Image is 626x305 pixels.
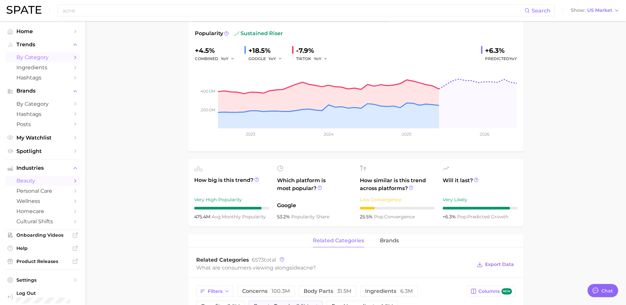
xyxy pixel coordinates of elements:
span: Hashtags [16,75,69,81]
span: Ingredients [16,64,69,71]
span: ingredients [365,289,413,294]
tspan: 2023 [245,132,255,137]
a: Hashtags [5,73,80,83]
div: Low Convergence [360,196,435,204]
tspan: 2026 [480,132,489,137]
span: related categories [313,238,364,244]
div: Very High Popularity [194,196,269,204]
span: +6.3% [443,214,457,220]
a: cultural shifts [5,216,80,227]
button: ShowUS Market [569,6,621,15]
img: SPATE [7,6,41,14]
img: sustained riser [234,31,239,36]
span: Popularity [195,30,223,37]
button: Filters [196,286,233,297]
div: 9 / 10 [443,207,518,209]
span: Hashtags [16,111,69,117]
input: Search here for a brand, industry, or ingredient [62,5,524,16]
span: 475.4m [194,214,212,220]
span: body parts [304,289,351,294]
span: beauty [16,178,69,184]
span: 53.2% [277,214,291,220]
a: by Category [5,99,80,109]
div: 2 / 10 [360,207,435,209]
span: by Category [16,54,69,60]
span: 31.5m [337,288,351,294]
button: YoY [314,55,328,63]
span: personal care [16,188,69,194]
a: beauty [5,176,80,186]
button: YoY [221,55,235,63]
div: combined [195,55,239,63]
div: +4.5% [195,45,239,56]
abbr: average [212,214,222,220]
div: Very Likely [443,196,518,204]
span: Settings [16,277,69,283]
abbr: popularity index [457,214,467,220]
tspan: 2025 [402,132,411,137]
span: Filters [208,289,222,294]
a: homecare [5,206,80,216]
span: Spotlight [16,148,69,154]
a: wellness [5,196,80,206]
span: Will it last? [443,177,518,192]
span: 100.3m [271,288,290,294]
span: How similar is this trend across platforms? [360,177,435,192]
button: Trends [5,40,80,50]
span: concerns [242,289,290,294]
div: -7.9% [296,45,332,56]
span: YoY [268,56,276,61]
span: cultural shifts [16,218,69,225]
div: GOOGLE [248,55,287,63]
span: How big is this trend? [194,176,269,192]
div: What are consumers viewing alongside ? [196,263,472,272]
span: Which platform is most popular? [277,177,352,198]
div: +18.5% [248,45,287,56]
a: Help [5,243,80,253]
span: Log Out [16,290,75,296]
span: by Category [16,101,69,107]
span: homecare [16,208,69,214]
a: Ingredients [5,62,80,73]
tspan: 2024 [323,132,333,137]
span: 6573 [252,257,264,263]
div: 9 / 10 [194,207,269,209]
a: personal care [5,186,80,196]
span: Export Data [485,262,514,267]
span: new [501,288,512,294]
div: TIKTOK [296,55,332,63]
a: Posts [5,119,80,129]
button: Industries [5,163,80,173]
span: 6.3m [400,288,413,294]
span: convergence [374,214,415,220]
button: YoY [268,55,283,63]
span: Related Categories [196,257,249,263]
span: Brands [16,88,69,94]
span: predicted growth [457,214,508,220]
span: Onboarding Videos [16,232,69,238]
a: Spotlight [5,146,80,156]
span: YoY [509,56,517,61]
span: YoY [314,56,321,61]
button: Export Data [475,260,515,269]
a: Home [5,26,80,36]
span: YoY [221,56,228,61]
span: Show [571,9,585,12]
a: Product Releases [5,256,80,266]
span: acne [300,265,313,271]
a: Settings [5,275,80,285]
abbr: popularity index [374,214,384,220]
button: Brands [5,86,80,96]
span: sustained riser [234,30,283,37]
span: Trends [16,42,69,48]
a: My Watchlist [5,133,80,143]
span: monthly popularity [212,214,266,220]
span: US Market [587,9,612,12]
span: Home [16,28,69,34]
span: Predicted [485,55,517,63]
span: brands [380,238,399,244]
span: Posts [16,121,69,127]
span: Help [16,245,69,251]
span: popularity share [291,214,329,220]
span: Search [532,8,550,14]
